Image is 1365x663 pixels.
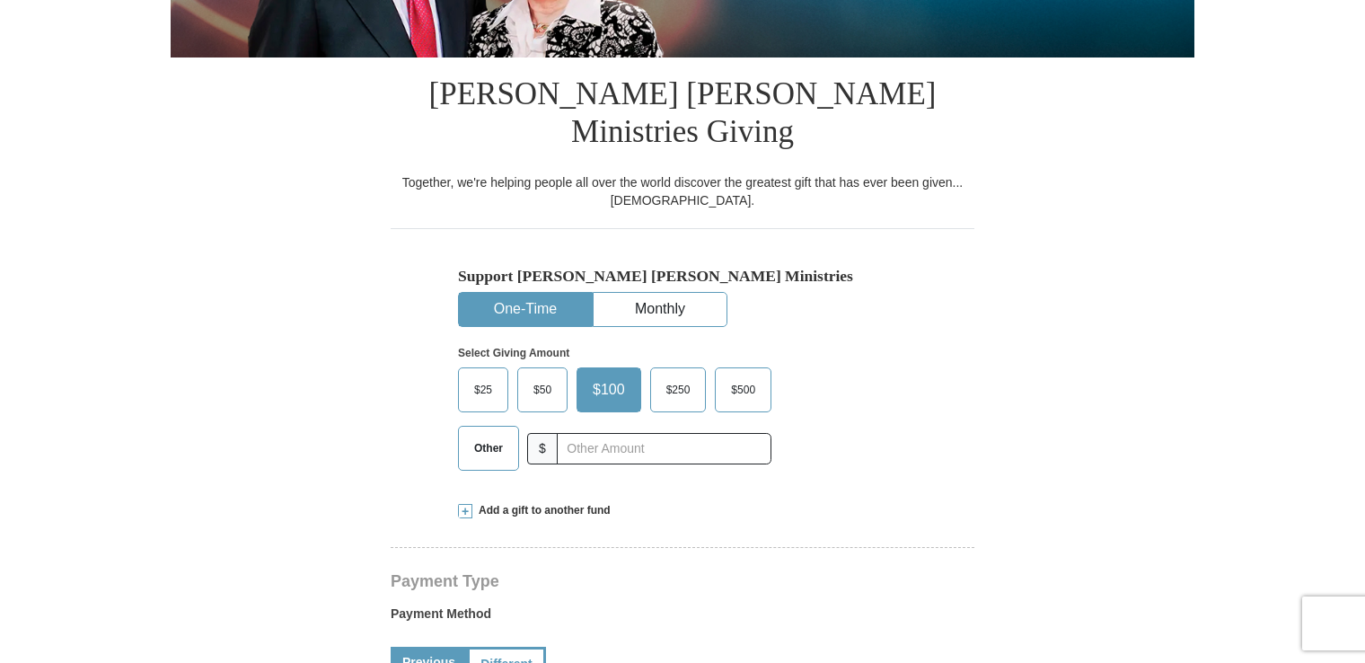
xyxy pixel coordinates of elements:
[391,173,974,209] div: Together, we're helping people all over the world discover the greatest gift that has ever been g...
[458,267,907,286] h5: Support [PERSON_NAME] [PERSON_NAME] Ministries
[459,293,592,326] button: One-Time
[722,376,764,403] span: $500
[594,293,727,326] button: Monthly
[458,347,569,359] strong: Select Giving Amount
[527,433,558,464] span: $
[465,376,501,403] span: $25
[557,433,771,464] input: Other Amount
[391,57,974,173] h1: [PERSON_NAME] [PERSON_NAME] Ministries Giving
[524,376,560,403] span: $50
[584,376,634,403] span: $100
[465,435,512,462] span: Other
[472,503,611,518] span: Add a gift to another fund
[657,376,700,403] span: $250
[391,574,974,588] h4: Payment Type
[391,605,974,632] label: Payment Method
